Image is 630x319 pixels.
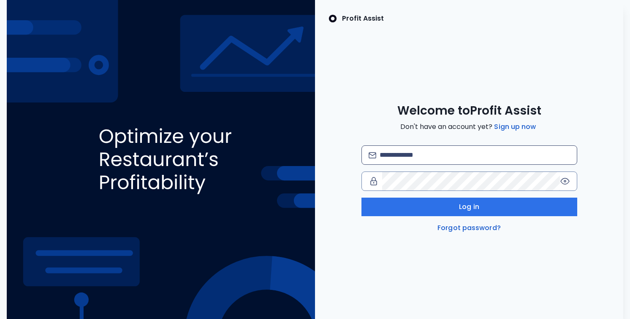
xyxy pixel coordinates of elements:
[436,223,502,233] a: Forgot password?
[397,103,541,118] span: Welcome to Profit Assist
[361,198,577,216] button: Log in
[329,13,337,24] img: SpotOn Logo
[492,122,538,132] a: Sign up now
[459,202,479,212] span: Log in
[400,122,538,132] span: Don't have an account yet?
[342,13,384,24] p: Profit Assist
[369,152,377,158] img: email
